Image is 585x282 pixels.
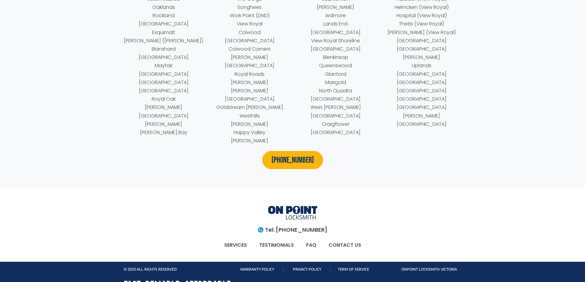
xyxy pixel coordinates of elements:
a: CONTACT US [322,238,367,252]
p: © 2023 All rights reserved [124,268,233,271]
a: Privacy Policy [293,267,321,272]
p: | [329,268,332,271]
a: Term of service [338,267,369,272]
a: TESTIMONIALS [253,238,300,252]
a: Warranty Policy [240,267,274,272]
nav: Menu [197,238,388,252]
a: SERVICES [218,238,253,252]
span: Tel: [PHONE_NUMBER] [265,227,327,233]
img: Residential Door Repair 1 [268,206,317,221]
span: [PHONE_NUMBER] [271,156,314,165]
p: | [281,268,285,271]
a: [PHONE_NUMBER] [262,151,323,169]
a: FAQ [300,238,322,252]
p: OnPoint Locksmith Victoria [384,268,457,271]
a: Tel: [PHONE_NUMBER] [253,224,332,235]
